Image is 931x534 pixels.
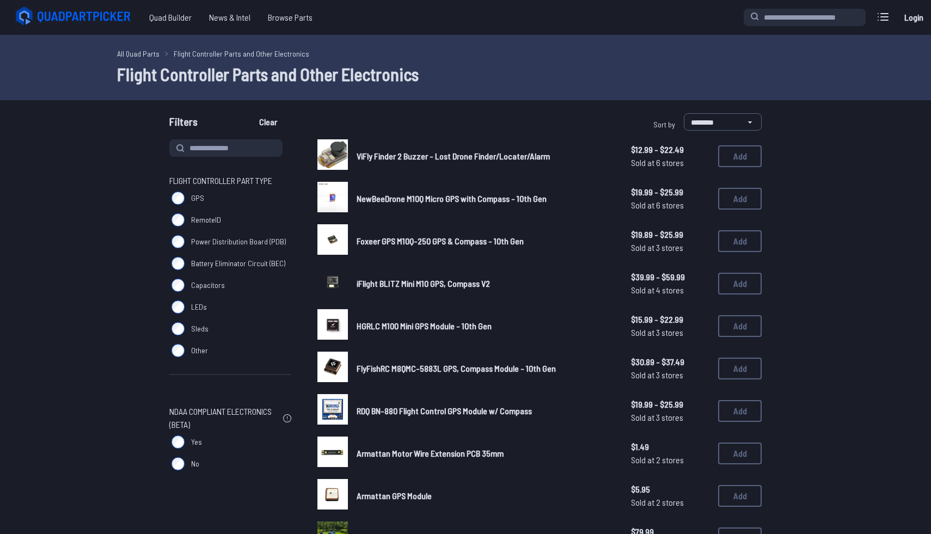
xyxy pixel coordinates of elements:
button: Add [718,400,762,422]
span: Sort by [653,120,675,129]
span: Flight Controller Part Type [169,174,272,187]
input: Battery Eliminator Circuit (BEC) [171,257,185,270]
a: Login [901,7,927,28]
span: Sold at 3 stores [631,241,709,254]
a: Browse Parts [259,7,321,28]
button: Add [718,273,762,294]
a: image [317,437,348,470]
span: $19.99 - $25.99 [631,186,709,199]
a: image [317,394,348,428]
span: Yes [191,437,202,447]
a: image [317,352,348,385]
a: NewBeeDrone M10Q Micro GPS with Compass - 10th Gen [357,192,614,205]
input: Power Distribution Board (PDB) [171,235,185,248]
img: image [317,309,348,340]
a: image [317,139,348,173]
a: All Quad Parts [117,48,160,59]
button: Add [718,485,762,507]
img: image [317,182,348,212]
span: ViFly Finder 2 Buzzer - Lost Drone Finder/Locater/Alarm [357,151,550,161]
span: Filters [169,113,198,135]
a: ViFly Finder 2 Buzzer - Lost Drone Finder/Locater/Alarm [357,150,614,163]
img: image [317,267,348,297]
button: Add [718,188,762,210]
img: image [317,139,348,170]
a: image [317,479,348,513]
span: Battery Eliminator Circuit (BEC) [191,258,285,269]
a: Foxeer GPS M10Q-250 GPS & Compass - 10th Gen [357,235,614,248]
span: Sold at 3 stores [631,326,709,339]
span: GPS [191,193,204,204]
input: Capacitors [171,279,185,292]
input: No [171,457,185,470]
a: HGRLC M100 Mini GPS Module - 10th Gen [357,320,614,333]
input: Yes [171,435,185,449]
button: Add [718,145,762,167]
span: Sold at 6 stores [631,199,709,212]
span: $5.95 [631,483,709,496]
span: RDQ BN-880 Flight Control GPS Module w/ Compass [357,406,532,416]
span: $19.99 - $25.99 [631,398,709,411]
img: image [317,479,348,510]
a: Quad Builder [140,7,200,28]
img: image [317,394,348,425]
img: image [317,352,348,382]
h1: Flight Controller Parts and Other Electronics [117,61,814,87]
select: Sort by [684,113,762,131]
span: Armattan GPS Module [357,490,432,501]
img: image [317,224,348,255]
span: Foxeer GPS M10Q-250 GPS & Compass - 10th Gen [357,236,524,246]
span: NewBeeDrone M10Q Micro GPS with Compass - 10th Gen [357,193,547,204]
a: FlyFishRC M8QMC-5883L GPS, Compass Module - 10th Gen [357,362,614,375]
span: LEDs [191,302,207,312]
a: image [317,182,348,216]
button: Add [718,358,762,379]
button: Add [718,315,762,337]
span: Power Distribution Board (PDB) [191,236,286,247]
input: RemoteID [171,213,185,226]
a: Flight Controller Parts and Other Electronics [174,48,309,59]
span: Armattan Motor Wire Extension PCB 35mm [357,448,504,458]
a: image [317,267,348,300]
button: Add [718,443,762,464]
span: Sold at 2 stores [631,453,709,467]
a: RDQ BN-880 Flight Control GPS Module w/ Compass [357,404,614,418]
a: News & Intel [200,7,259,28]
span: Sold at 4 stores [631,284,709,297]
span: HGRLC M100 Mini GPS Module - 10th Gen [357,321,492,331]
span: $12.99 - $22.49 [631,143,709,156]
input: LEDs [171,300,185,314]
span: $19.89 - $25.99 [631,228,709,241]
a: Armattan GPS Module [357,489,614,502]
button: Clear [250,113,286,131]
span: $1.49 [631,440,709,453]
span: Sleds [191,323,209,334]
a: image [317,309,348,343]
button: Add [718,230,762,252]
input: Other [171,344,185,357]
span: $39.99 - $59.99 [631,271,709,284]
span: $30.89 - $37.49 [631,355,709,369]
img: image [317,437,348,467]
input: Sleds [171,322,185,335]
span: Sold at 2 stores [631,496,709,509]
span: iFlight BLITZ Mini M10 GPS, Compass V2 [357,278,490,289]
span: $15.99 - $22.99 [631,313,709,326]
a: image [317,224,348,258]
span: No [191,458,199,469]
a: Armattan Motor Wire Extension PCB 35mm [357,447,614,460]
span: Sold at 6 stores [631,156,709,169]
span: Sold at 3 stores [631,411,709,424]
span: RemoteID [191,214,221,225]
span: Sold at 3 stores [631,369,709,382]
a: iFlight BLITZ Mini M10 GPS, Compass V2 [357,277,614,290]
span: Other [191,345,208,356]
input: GPS [171,192,185,205]
span: NDAA Compliant Electronics (Beta) [169,405,279,431]
span: FlyFishRC M8QMC-5883L GPS, Compass Module - 10th Gen [357,363,556,373]
span: Capacitors [191,280,225,291]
